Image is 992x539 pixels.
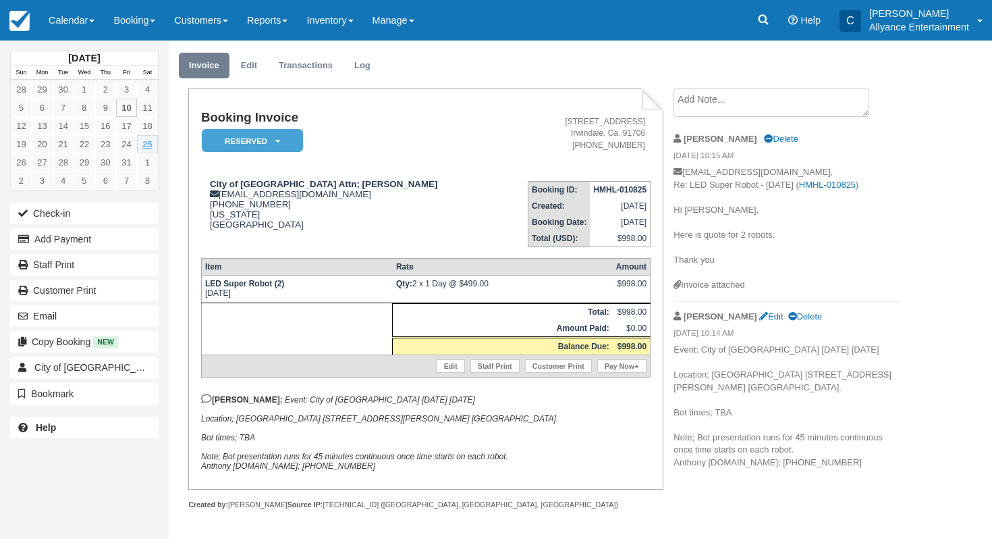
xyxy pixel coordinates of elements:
a: 17 [116,117,137,135]
div: $998.00 [616,279,646,299]
th: Sun [11,66,32,80]
a: Invoice [179,53,229,79]
th: Balance Due: [393,337,613,355]
em: Reserved [202,129,303,153]
th: Total (USD): [528,230,590,247]
td: [DATE] [590,214,650,230]
a: 7 [116,172,137,190]
a: 7 [53,99,74,117]
i: Help [788,16,798,25]
strong: City of [GEOGRAPHIC_DATA] Attn; [PERSON_NAME] [210,179,437,189]
td: $998.00 [613,303,651,320]
a: 1 [137,153,158,172]
a: 11 [137,99,158,117]
th: Item [201,258,392,275]
strong: HMHL-010825 [593,185,646,195]
th: Amount Paid: [393,320,613,338]
a: HMHL-010825 [799,180,856,190]
th: Booking Date: [528,214,590,230]
a: 10 [116,99,137,117]
a: 28 [11,80,32,99]
a: 5 [11,99,32,117]
a: 27 [32,153,53,172]
a: 3 [116,80,137,99]
a: 8 [74,99,94,117]
a: Delete [788,311,822,322]
a: Staff Print [470,359,520,373]
strong: Created by: [188,500,228,509]
p: [PERSON_NAME] [869,7,969,20]
td: [DATE] [590,198,650,214]
em: [DATE] 10:15 AM [673,150,901,165]
a: Customer Print [525,359,592,373]
span: City of [GEOGRAPHIC_DATA] Attn; [PERSON_NAME] [34,362,264,373]
a: 30 [95,153,116,172]
a: 18 [137,117,158,135]
td: $998.00 [590,230,650,247]
a: 2 [95,80,116,99]
a: 29 [32,80,53,99]
td: [DATE] [201,275,392,303]
a: City of [GEOGRAPHIC_DATA] Attn; [PERSON_NAME] [10,357,159,378]
a: 6 [95,172,116,190]
strong: Source IP: [287,500,323,509]
button: Email [10,305,159,327]
a: Reserved [201,128,298,153]
td: 2 x 1 Day @ $499.00 [393,275,613,303]
a: 3 [32,172,53,190]
span: Help [800,15,821,26]
p: [EMAIL_ADDRESS][DOMAIN_NAME], Re: LED Super Robot - [DATE] ( ) Hi [PERSON_NAME], Here is quote fo... [673,166,901,279]
a: 21 [53,135,74,153]
a: Edit [759,311,783,322]
strong: [DATE] [68,53,100,63]
button: Add Payment [10,228,159,250]
a: Edit [231,53,267,79]
a: 25 [137,135,158,153]
strong: [PERSON_NAME] [684,134,757,144]
a: Help [10,417,159,438]
a: Log [344,53,381,79]
a: 6 [32,99,53,117]
a: Staff Print [10,254,159,276]
a: Edit [437,359,465,373]
a: 22 [74,135,94,153]
button: Bookmark [10,383,159,405]
a: Pay Now [597,359,646,373]
strong: $998.00 [617,342,646,351]
em: Event: City of [GEOGRAPHIC_DATA] [DATE] [DATE] Location; [GEOGRAPHIC_DATA] [STREET_ADDRESS][PERSO... [201,395,558,471]
th: Fri [116,66,137,80]
strong: [PERSON_NAME]: [201,395,283,405]
td: $0.00 [613,320,651,338]
strong: [PERSON_NAME] [684,311,757,322]
th: Booking ID: [528,181,590,198]
div: C [839,10,861,32]
p: Event: City of [GEOGRAPHIC_DATA] [DATE] [DATE] Location; [GEOGRAPHIC_DATA] [STREET_ADDRESS][PERSO... [673,344,901,469]
a: 19 [11,135,32,153]
a: 24 [116,135,137,153]
p: Allyance Entertainment [869,20,969,34]
a: 12 [11,117,32,135]
a: 13 [32,117,53,135]
a: 29 [74,153,94,172]
a: 26 [11,153,32,172]
a: 8 [137,172,158,190]
span: New [93,336,118,348]
a: 16 [95,117,116,135]
a: 15 [74,117,94,135]
th: Wed [74,66,94,80]
a: 30 [53,80,74,99]
a: 4 [137,80,158,99]
button: Check-in [10,203,159,224]
a: 2 [11,172,32,190]
a: Transactions [269,53,343,79]
th: Mon [32,66,53,80]
div: [PERSON_NAME] [TECHNICAL_ID] ([GEOGRAPHIC_DATA], [GEOGRAPHIC_DATA], [GEOGRAPHIC_DATA]) [188,500,663,510]
h1: Booking Invoice [201,111,497,125]
button: Copy Booking New [10,331,159,353]
th: Sat [137,66,158,80]
div: Invoice attached [673,279,901,292]
a: Delete [764,134,798,144]
strong: Qty [396,279,412,288]
a: 1 [74,80,94,99]
a: 5 [74,172,94,190]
